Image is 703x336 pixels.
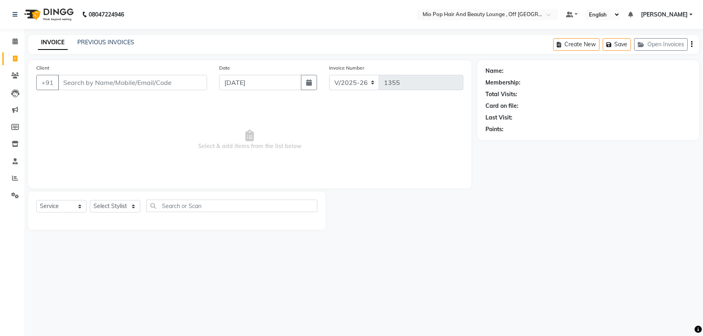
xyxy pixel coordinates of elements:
button: Create New [553,38,599,51]
button: Open Invoices [634,38,688,51]
span: Select & add items from the list below [36,100,463,180]
a: INVOICE [38,35,68,50]
span: [PERSON_NAME] [641,10,688,19]
div: Last Visit: [485,113,512,122]
input: Search by Name/Mobile/Email/Code [58,75,207,90]
button: +91 [36,75,59,90]
div: Points: [485,125,504,134]
label: Client [36,64,49,72]
input: Search or Scan [146,200,317,212]
img: logo [21,3,76,26]
div: Total Visits: [485,90,517,99]
div: Card on file: [485,102,518,110]
div: Name: [485,67,504,75]
button: Save [603,38,631,51]
label: Date [219,64,230,72]
label: Invoice Number [329,64,364,72]
div: Membership: [485,78,521,87]
b: 08047224946 [89,3,124,26]
a: PREVIOUS INVOICES [77,39,134,46]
